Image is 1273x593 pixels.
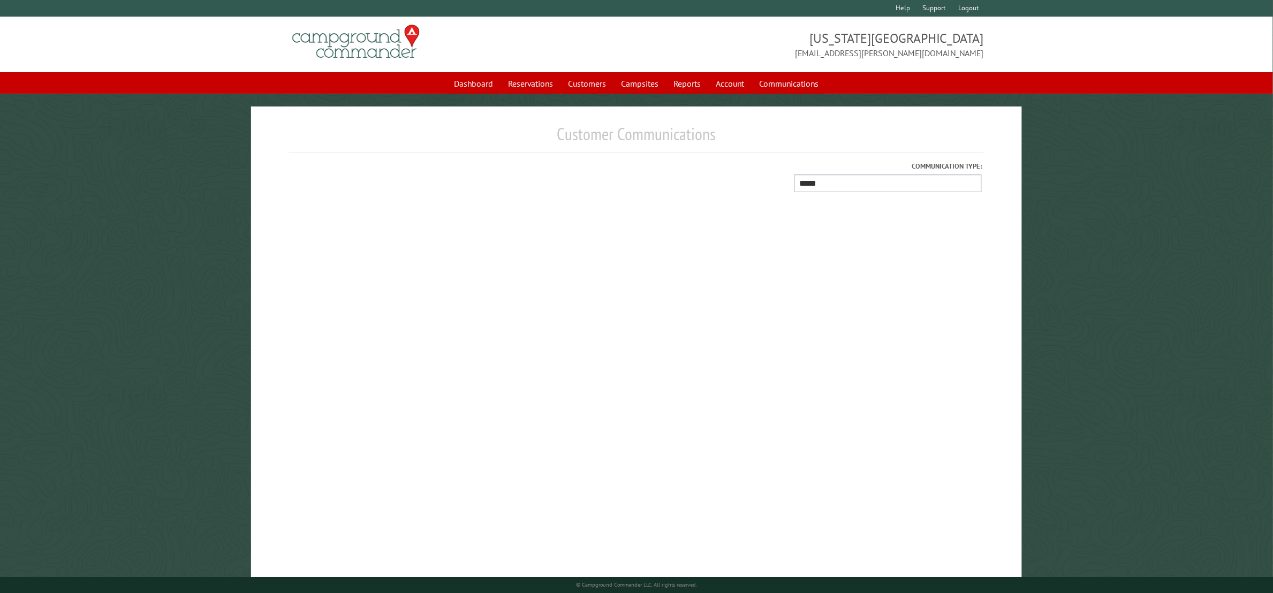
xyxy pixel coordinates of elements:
a: Customers [562,73,613,94]
a: Reports [668,73,708,94]
a: Account [710,73,751,94]
a: Campsites [615,73,665,94]
a: Communications [753,73,825,94]
small: © Campground Commander LLC. All rights reserved. [576,581,697,588]
a: Dashboard [448,73,500,94]
img: Campground Commander [289,21,423,63]
label: Communication type: [322,161,982,171]
span: [US_STATE][GEOGRAPHIC_DATA] [EMAIL_ADDRESS][PERSON_NAME][DOMAIN_NAME] [637,29,984,59]
h1: Customer Communications [289,124,983,153]
a: Reservations [502,73,560,94]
